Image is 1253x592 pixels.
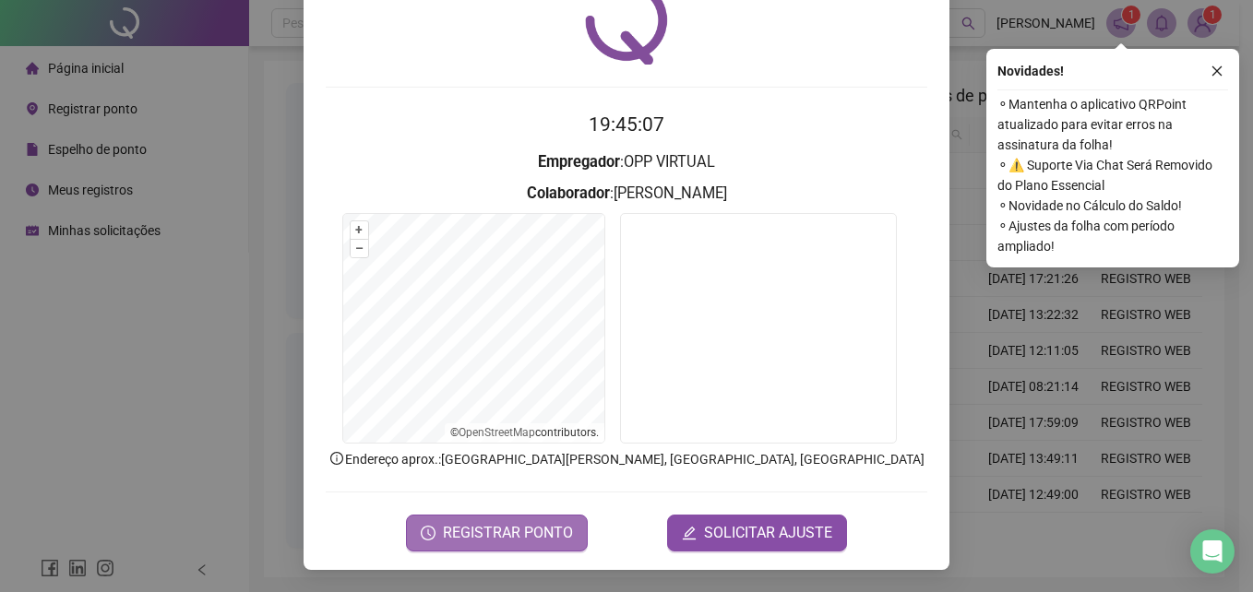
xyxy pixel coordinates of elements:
[450,426,599,439] li: © contributors.
[326,449,927,469] p: Endereço aprox. : [GEOGRAPHIC_DATA][PERSON_NAME], [GEOGRAPHIC_DATA], [GEOGRAPHIC_DATA]
[351,240,368,257] button: –
[421,526,436,540] span: clock-circle
[997,216,1228,256] span: ⚬ Ajustes da folha com período ampliado!
[351,221,368,239] button: +
[538,153,620,171] strong: Empregador
[704,522,832,544] span: SOLICITAR AJUSTE
[459,426,535,439] a: OpenStreetMap
[328,450,345,467] span: info-circle
[1190,529,1235,574] div: Open Intercom Messenger
[997,155,1228,195] span: ⚬ ⚠️ Suporte Via Chat Será Removido do Plano Essencial
[1211,65,1223,77] span: close
[682,526,697,540] span: edit
[589,113,664,136] time: 19:45:07
[406,515,588,551] button: REGISTRAR PONTO
[997,94,1228,155] span: ⚬ Mantenha o aplicativo QRPoint atualizado para evitar erros na assinatura da folha!
[527,184,610,202] strong: Colaborador
[443,522,573,544] span: REGISTRAR PONTO
[997,195,1228,216] span: ⚬ Novidade no Cálculo do Saldo!
[997,61,1064,81] span: Novidades !
[326,150,927,174] h3: : OPP VIRTUAL
[667,515,847,551] button: editSOLICITAR AJUSTE
[326,182,927,206] h3: : [PERSON_NAME]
